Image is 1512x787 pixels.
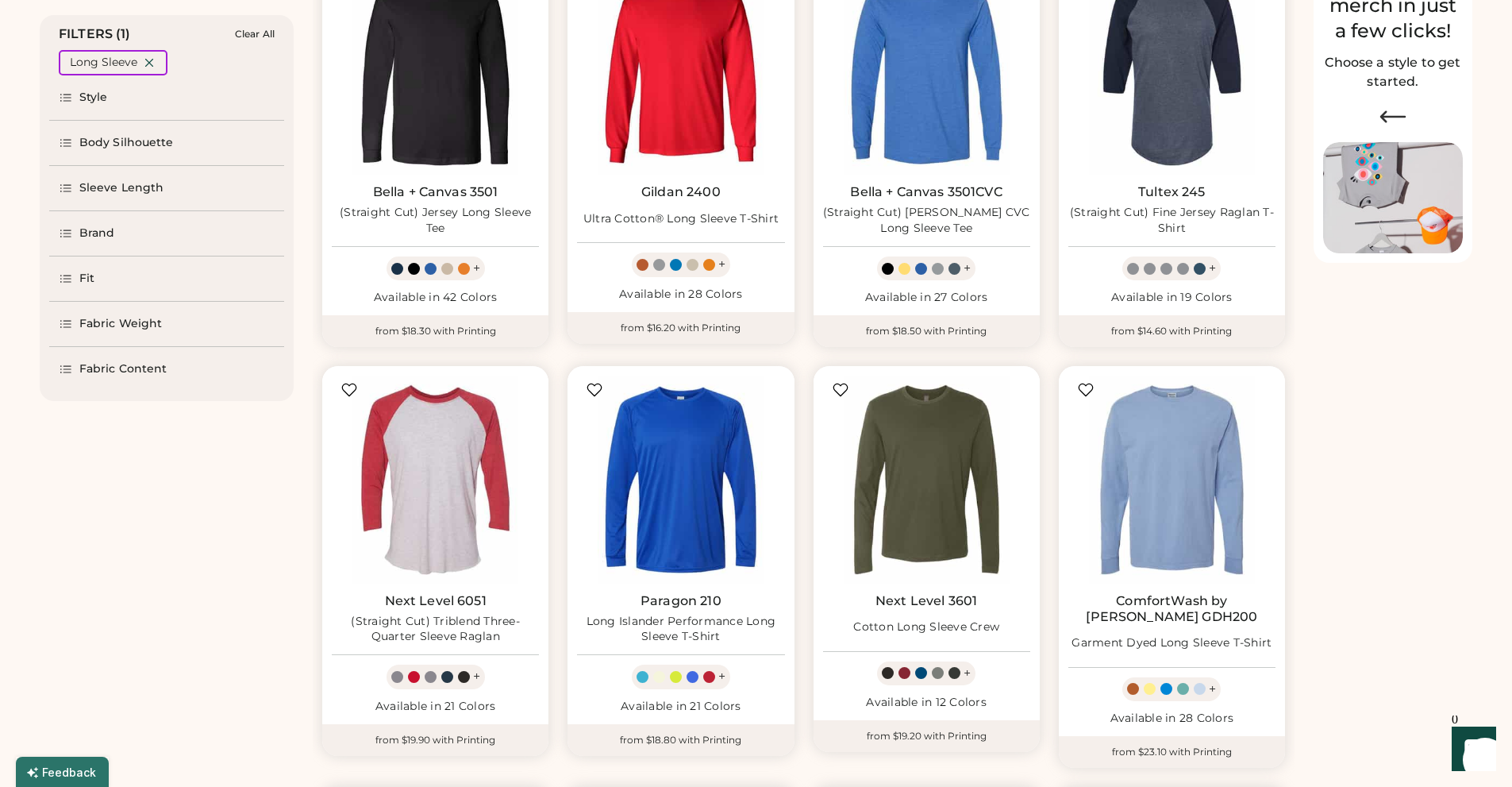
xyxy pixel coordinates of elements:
div: Brand [79,226,115,241]
div: Available in 21 Colors [577,699,784,715]
div: Available in 28 Colors [1068,711,1275,727]
div: Available in 19 Colors [1068,290,1275,306]
a: Next Level 3601 [875,593,977,609]
h2: Choose a style to get started. [1323,53,1463,91]
div: Available in 28 Colors [577,287,784,303]
div: Style [79,90,108,106]
div: Available in 12 Colors [823,695,1030,711]
div: Available in 21 Colors [332,699,539,715]
div: + [1209,681,1216,698]
div: + [718,256,725,273]
div: + [964,260,971,277]
div: Clear All [235,29,275,40]
div: Sleeve Length [79,180,164,196]
div: from $16.20 with Printing [567,312,794,344]
div: (Straight Cut) [PERSON_NAME] CVC Long Sleeve Tee [823,205,1030,237]
div: Fit [79,271,94,287]
div: Long Sleeve [70,55,137,71]
div: from $23.10 with Printing [1059,736,1285,768]
a: Gildan 2400 [641,184,721,200]
div: + [718,668,725,685]
div: from $19.20 with Printing [814,720,1040,752]
div: (Straight Cut) Jersey Long Sleeve Tee [332,205,539,237]
div: Garment Dyed Long Sleeve T-Shirt [1071,635,1272,651]
div: + [473,668,480,685]
div: Fabric Content [79,361,167,377]
img: Next Level 6051 (Straight Cut) Triblend Three-Quarter Sleeve Raglan [332,376,539,583]
a: Bella + Canvas 3501CVC [850,184,1002,200]
div: + [964,665,971,682]
div: + [473,260,480,277]
div: Long Islander Performance Long Sleeve T-Shirt [577,614,784,646]
div: Cotton Long Sleeve Crew [853,619,999,635]
div: (Straight Cut) Fine Jersey Raglan T-Shirt [1068,205,1275,237]
img: Paragon 210 Long Islander Performance Long Sleeve T-Shirt [577,376,784,583]
a: Next Level 6051 [385,593,487,609]
a: Paragon 210 [641,593,721,609]
img: Image of Lisa Congdon Eye Print on T-Shirt and Hat [1323,142,1463,254]
div: + [1209,260,1216,277]
img: Next Level 3601 Cotton Long Sleeve Crew [823,376,1030,583]
div: from $18.30 with Printing [322,315,548,347]
div: Ultra Cotton® Long Sleeve T-Shirt [583,211,779,227]
div: Available in 42 Colors [332,290,539,306]
iframe: Front Chat [1437,716,1505,784]
img: ComfortWash by Hanes GDH200 Garment Dyed Long Sleeve T-Shirt [1068,376,1275,583]
a: Bella + Canvas 3501 [373,184,498,200]
div: from $19.90 with Printing [322,724,548,756]
div: Available in 27 Colors [823,290,1030,306]
div: (Straight Cut) Triblend Three-Quarter Sleeve Raglan [332,614,539,646]
div: FILTERS (1) [59,25,131,44]
div: from $18.80 with Printing [567,724,794,756]
a: ComfortWash by [PERSON_NAME] GDH200 [1068,593,1275,625]
div: Fabric Weight [79,316,162,332]
div: from $18.50 with Printing [814,315,1040,347]
div: Body Silhouette [79,135,174,151]
div: from $14.60 with Printing [1059,315,1285,347]
a: Tultex 245 [1138,184,1206,200]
